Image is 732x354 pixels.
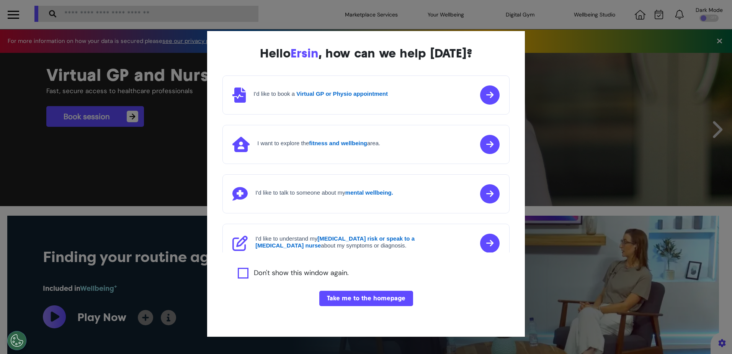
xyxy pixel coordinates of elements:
label: Don't show this window again. [254,268,349,279]
input: Agree to privacy policy [238,268,248,279]
strong: [MEDICAL_DATA] risk or speak to a [MEDICAL_DATA] nurse [255,235,415,249]
h4: I want to explore the area. [257,140,380,147]
h4: I'd like to book a [253,90,388,97]
button: Open Preferences [7,331,26,350]
h4: I'd like to understand my about my symptoms or diagnosis. [255,235,439,249]
strong: mental wellbeing. [345,189,393,196]
span: Ersin [291,46,319,61]
h4: I'd like to talk to someone about my [255,189,393,196]
strong: Virtual GP or Physio appointment [296,90,388,97]
strong: fitness and wellbeing [309,140,367,146]
div: Hello , how can we help [DATE]? [222,46,510,60]
button: Take me to the homepage [319,291,413,306]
